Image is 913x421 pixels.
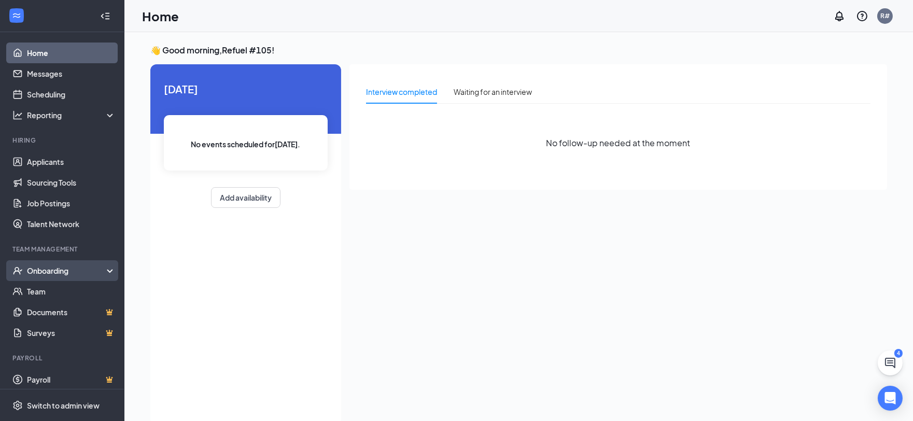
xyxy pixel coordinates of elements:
[12,110,23,120] svg: Analysis
[454,86,532,97] div: Waiting for an interview
[27,172,116,193] a: Sourcing Tools
[878,350,903,375] button: ChatActive
[27,322,116,343] a: SurveysCrown
[12,136,114,145] div: Hiring
[27,214,116,234] a: Talent Network
[27,265,107,276] div: Onboarding
[100,11,110,21] svg: Collapse
[546,136,691,149] span: No follow-up needed at the moment
[150,45,887,56] h3: 👋 Good morning, Refuel #105 !
[27,110,116,120] div: Reporting
[27,369,116,390] a: PayrollCrown
[884,357,896,369] svg: ChatActive
[833,10,846,22] svg: Notifications
[27,151,116,172] a: Applicants
[27,193,116,214] a: Job Postings
[27,63,116,84] a: Messages
[12,400,23,411] svg: Settings
[894,349,903,358] div: 4
[366,86,437,97] div: Interview completed
[12,265,23,276] svg: UserCheck
[27,302,116,322] a: DocumentsCrown
[211,187,280,208] button: Add availability
[191,138,301,150] span: No events scheduled for [DATE] .
[27,400,100,411] div: Switch to admin view
[142,7,179,25] h1: Home
[12,354,114,362] div: Payroll
[27,43,116,63] a: Home
[164,81,328,97] span: [DATE]
[880,11,890,20] div: R#
[11,10,22,21] svg: WorkstreamLogo
[12,245,114,254] div: Team Management
[27,84,116,105] a: Scheduling
[27,281,116,302] a: Team
[878,386,903,411] div: Open Intercom Messenger
[856,10,868,22] svg: QuestionInfo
